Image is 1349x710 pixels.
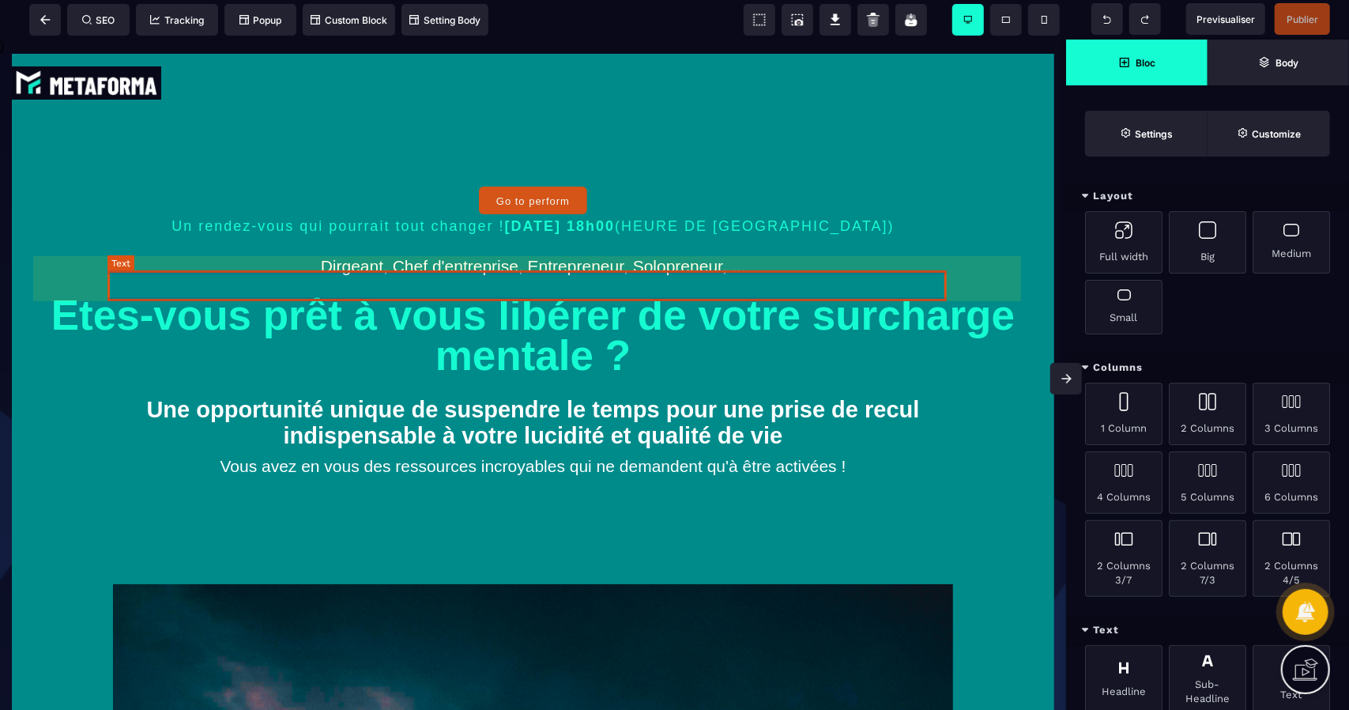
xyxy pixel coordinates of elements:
p: Etes-vous prêt à vous libérer de votre surcharge mentale ? [40,251,1027,340]
div: Text [1066,616,1349,645]
div: 4 Columns [1085,451,1162,514]
span: Open Layer Manager [1208,40,1349,85]
span: Publier [1287,13,1318,25]
div: Big [1169,211,1246,274]
text: Une opportunité unique de suspendre le temps pour une prise de recul indispensable à votre lucidi... [113,353,953,414]
span: Custom Block [311,14,387,26]
div: 2 Columns 4/5 [1253,520,1330,597]
strong: Settings [1135,128,1173,140]
strong: Body [1276,57,1298,69]
span: Settings [1085,111,1208,157]
text: Dirgeant, Chef d'entreprise, Entrepreneur, Solopreneur, ... [113,213,953,240]
div: 6 Columns [1253,451,1330,514]
span: View components [744,4,775,36]
div: 5 Columns [1169,451,1246,514]
button: Go to perform [479,147,588,175]
span: [DATE] 18h00 [505,179,616,194]
span: Preview [1186,3,1265,35]
div: 3 Columns [1253,383,1330,445]
strong: Customize [1252,128,1301,140]
strong: Bloc [1136,57,1155,69]
span: Screenshot [782,4,813,36]
span: Previsualiser [1196,13,1255,25]
div: 2 Columns [1169,383,1246,445]
text: Vous avez en vous des ressources incroyables qui ne demandent qu'à être activées ! [113,414,953,440]
span: Open Blocks [1066,40,1208,85]
span: Popup [239,14,282,26]
span: Setting Body [409,14,480,26]
div: 2 Columns 7/3 [1169,520,1246,597]
div: Layout [1066,182,1349,211]
p: Un rendez-vous qui pourrait tout changer ! (HEURE DE [GEOGRAPHIC_DATA]) [40,175,1027,199]
img: abe9e435164421cb06e33ef15842a39e_e5ef653356713f0d7dd3797ab850248d_Capture_d%E2%80%99e%CC%81cran_2... [12,27,161,60]
div: Small [1085,280,1162,334]
div: Medium [1253,211,1330,274]
span: Tracking [150,14,204,26]
div: 1 Column [1085,383,1162,445]
div: Full width [1085,211,1162,274]
div: Columns [1066,353,1349,383]
div: 2 Columns 3/7 [1085,520,1162,597]
span: Open Style Manager [1208,111,1330,157]
span: SEO [82,14,115,26]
